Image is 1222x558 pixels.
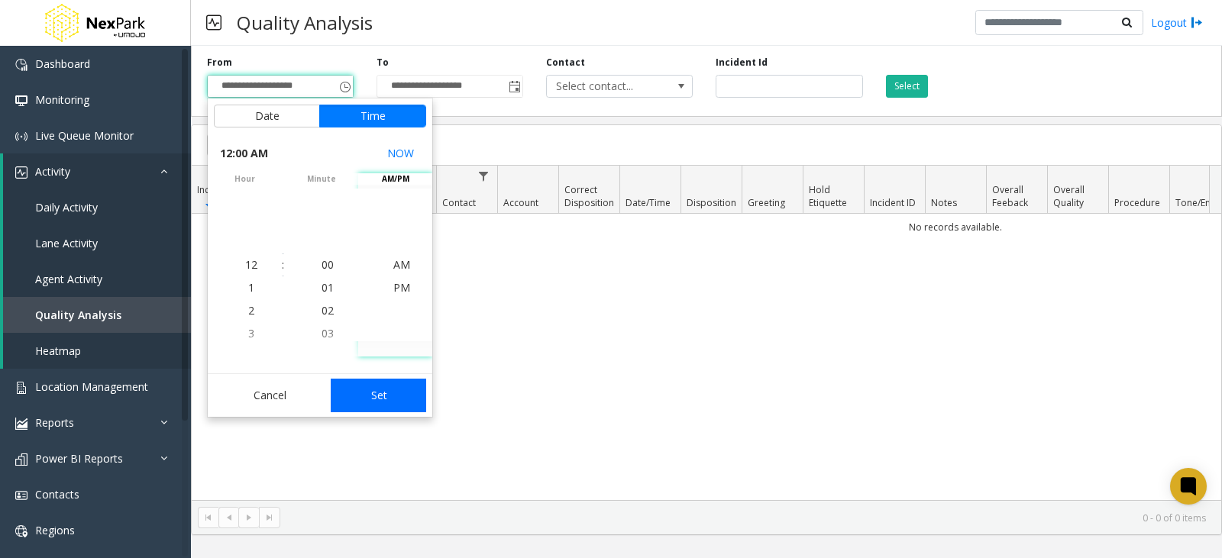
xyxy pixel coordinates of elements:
[15,489,27,502] img: 'icon'
[248,303,254,318] span: 2
[497,166,558,214] th: Account
[15,525,27,537] img: 'icon'
[214,105,320,127] button: Date tab
[319,105,426,127] button: Time tab
[3,297,191,333] a: Quality Analysis
[864,166,925,214] th: Incident ID
[1191,15,1203,31] img: logout
[214,379,326,412] button: Cancel
[35,487,79,502] span: Contacts
[248,280,254,295] span: 1
[220,143,268,164] span: 12:00 AM
[15,59,27,71] img: 'icon'
[925,166,986,214] th: Notes
[331,379,427,412] button: Set
[35,272,102,286] span: Agent Activity
[1151,15,1203,31] a: Logout
[358,173,432,185] span: AM/PM
[35,92,89,107] span: Monitoring
[3,189,191,225] a: Daily Activity
[742,166,803,214] th: Greeting
[208,173,282,185] span: hour
[322,280,334,295] span: 01
[322,257,334,272] span: 00
[393,257,410,272] span: AM
[15,131,27,143] img: 'icon'
[377,56,389,69] label: To
[3,333,191,369] a: Heatmap
[35,200,98,214] span: Daily Activity
[197,183,243,196] span: Incident ID
[192,166,1221,500] div: Data table
[248,326,254,340] span: 3
[35,523,75,537] span: Regions
[35,236,98,250] span: Lane Activity
[35,344,81,358] span: Heatmap
[803,166,864,214] th: Hold Etiquette
[245,257,257,272] span: 12
[35,128,134,143] span: Live Queue Monitor
[35,451,123,466] span: Power BI Reports
[3,261,191,297] a: Agent Activity
[35,308,121,322] span: Quality Analysis
[546,56,585,69] label: Contact
[1047,166,1108,214] th: Overall Quality
[35,56,90,71] span: Dashboard
[474,166,494,186] a: Contact Filter Menu
[284,173,358,185] span: minute
[206,4,221,41] img: pageIcon
[202,197,215,209] span: Sortable
[716,56,768,69] label: Incident Id
[619,166,681,214] th: Date/Time
[381,140,420,167] button: Select now
[1108,166,1169,214] th: Procedure
[282,257,284,273] div: :
[15,382,27,394] img: 'icon'
[558,166,619,214] th: Correct Disposition
[547,76,663,97] span: Select contact...
[15,453,27,466] img: 'icon'
[322,326,334,340] span: 03
[15,166,27,179] img: 'icon'
[229,4,380,41] h3: Quality Analysis
[393,280,410,295] span: PM
[986,166,1047,214] th: Overall Feeback
[35,415,74,430] span: Reports
[15,95,27,107] img: 'icon'
[35,164,70,179] span: Activity
[681,166,742,214] th: Disposition
[3,153,191,189] a: Activity
[322,303,334,318] span: 02
[15,418,27,430] img: 'icon'
[3,225,191,261] a: Lane Activity
[506,76,522,97] span: Toggle popup
[442,196,476,209] span: Contact
[886,75,928,98] button: Select
[35,379,148,394] span: Location Management
[336,76,353,97] span: Toggle popup
[207,56,232,69] label: From
[289,511,1206,524] kendo-pager-info: 0 - 0 of 0 items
